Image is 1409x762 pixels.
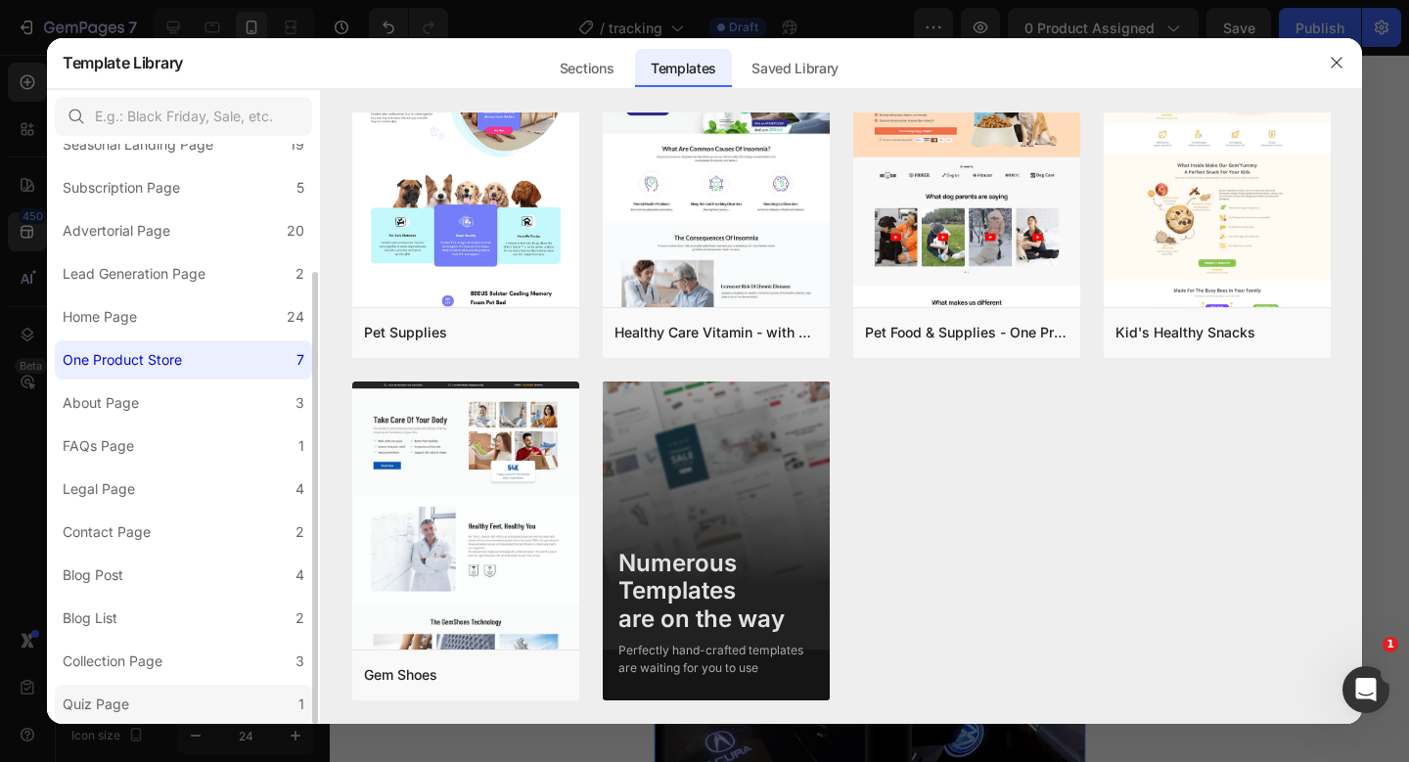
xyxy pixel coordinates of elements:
[295,262,304,286] div: 2
[30,348,386,389] strong: Autonomie prolongée → pas besoin de recharger tout le temps.
[295,563,304,587] div: 4
[295,391,304,415] div: 3
[63,262,205,286] div: Lead Generation Page
[865,321,1068,344] div: Pet Food & Supplies - One Product Store
[401,363,421,415] span: Popup 2
[63,563,123,587] div: Blog Post
[30,423,367,439] strong: Alerte batterie faible envoyée sur votre smartphone.
[63,520,151,544] div: Contact Page
[63,391,139,415] div: About Page
[57,171,367,261] span: Une batterie qui ne vous lâche jamais
[295,650,304,673] div: 3
[614,321,818,344] div: Healthy Care Vitamin - with Bundle Offer
[618,642,814,677] div: Perfectly hand-crafted templates are waiting for you to use
[295,606,304,630] div: 2
[63,650,162,673] div: Collection Page
[1,511,222,732] img: gempages_563547463047185170-a768bc58-2312-46cb-b9a7-d774bdf382a9.png
[1115,321,1255,344] div: Kid's Healthy Snacks
[298,434,304,458] div: 1
[736,49,854,88] div: Saved Library
[287,219,304,243] div: 20
[63,133,213,157] div: Seasonal Landing Page
[295,520,304,544] div: 2
[296,348,304,372] div: 7
[295,477,304,501] div: 4
[63,219,170,243] div: Advertorial Page
[364,663,437,687] div: Gem Shoes
[544,49,629,88] div: Sections
[63,305,137,329] div: Home Page
[1342,666,1389,713] iframe: Intercom live chat
[618,550,814,634] div: Numerous Templates are on the way
[63,37,183,88] h2: Template Library
[298,693,304,716] div: 1
[24,483,82,501] div: Marquee
[364,321,447,344] div: Pet Supplies
[296,176,304,200] div: 5
[63,606,117,630] div: Blog List
[246,511,467,732] img: gempages_563547463047185170-be30e75f-c3fb-4c00-8c08-a8493655dc84.png
[55,97,312,136] input: E.g.: Black Friday, Sale, etc.
[1383,637,1398,652] span: 1
[63,477,135,501] div: Legal Page
[63,434,134,458] div: FAQs Page
[290,133,304,157] div: 19
[635,49,732,88] div: Templates
[63,693,129,716] div: Quiz Page
[401,293,421,343] span: Popup 1
[63,176,180,200] div: Subscription Page
[63,348,182,372] div: One Product Store
[30,274,380,315] strong: TRACKSAFE™ a été conçu pour protéger votre voiture sur la durée.
[287,305,304,329] div: 24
